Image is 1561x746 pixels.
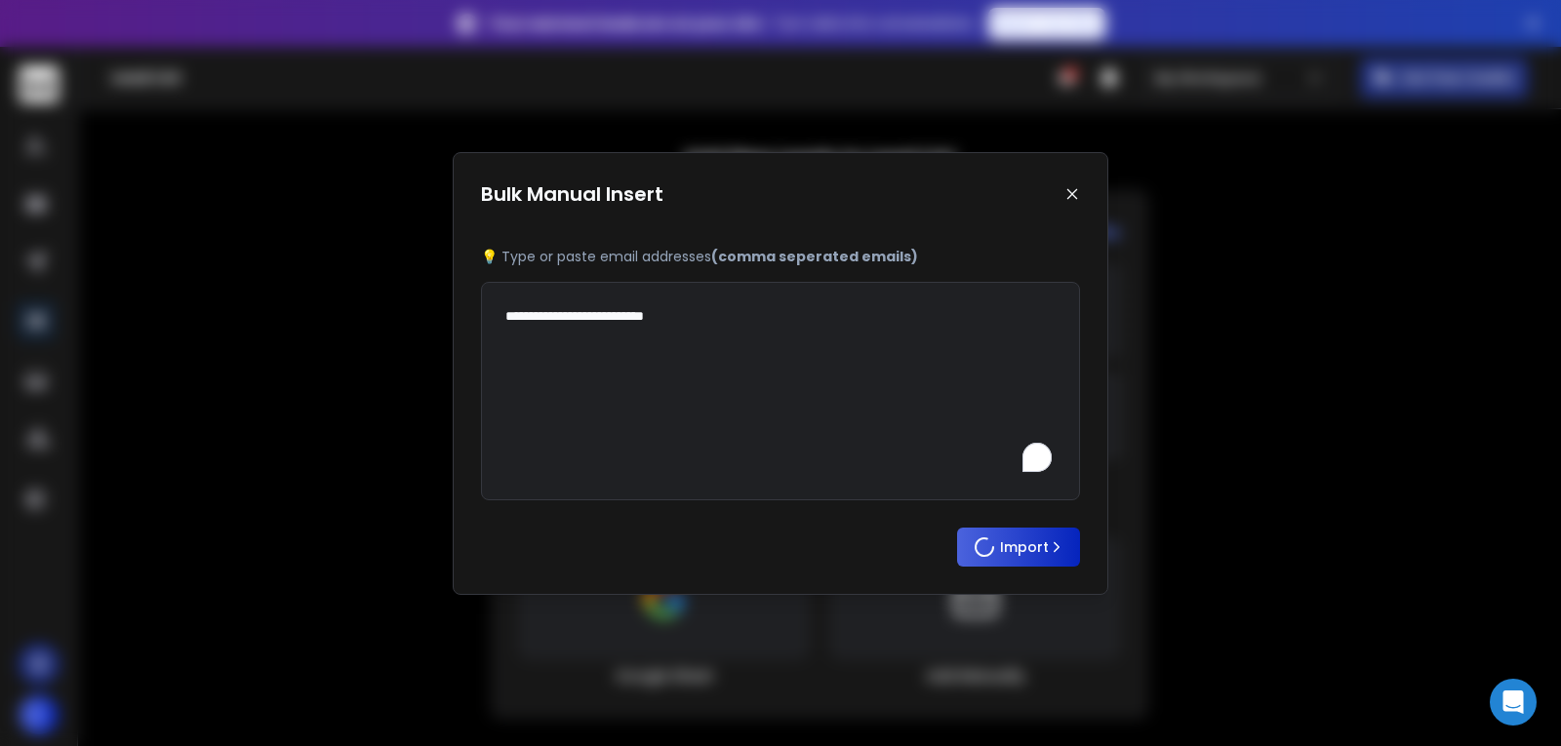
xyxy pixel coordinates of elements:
[481,282,1080,500] textarea: To enrich screen reader interactions, please activate Accessibility in Grammarly extension settings
[481,180,663,208] h1: Bulk Manual Insert
[481,247,1080,266] p: 💡 Type or paste email addresses
[711,247,918,266] b: (comma seperated emails)
[957,528,1080,567] button: Import
[1490,679,1537,726] div: Open Intercom Messenger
